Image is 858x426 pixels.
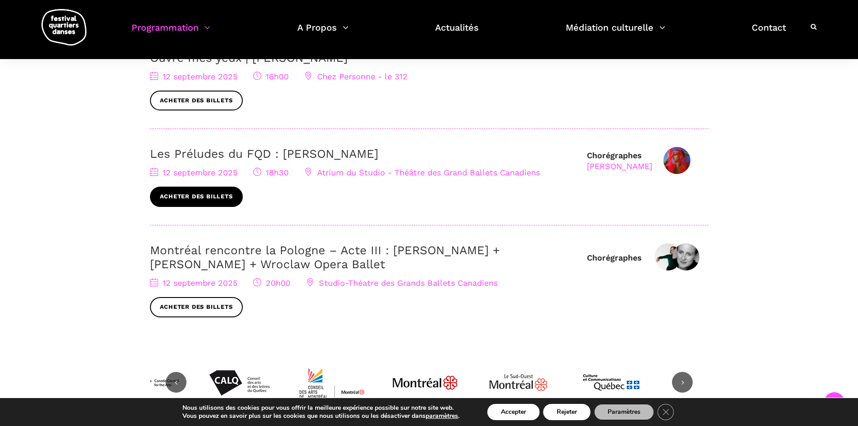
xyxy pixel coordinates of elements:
img: Calq_noir [205,349,273,417]
a: Acheter des billets [150,297,243,317]
button: Rejeter [543,404,590,420]
img: Hélène Simoneau [654,243,681,270]
button: paramètres [426,412,458,420]
a: Contact [752,20,786,46]
span: Studio-Théatre des Grands Ballets Canadiens [306,278,498,288]
button: Paramètres [594,404,654,420]
a: Actualités [435,20,479,46]
a: Acheter des billets [150,91,243,111]
p: Vous pouvez en savoir plus sur les cookies que nous utilisons ou les désactiver dans . [182,412,459,420]
a: A Propos [297,20,349,46]
span: 18h30 [253,168,289,177]
span: 16h00 [253,72,289,81]
p: Nous utilisons des cookies pour vous offrir la meilleure expérience possible sur notre site web. [182,404,459,412]
span: 20h00 [253,278,291,288]
div: Chorégraphes [587,252,642,263]
a: Programmation [132,20,210,46]
img: logo-fqd-med [41,9,86,46]
div: Chorégraphes [587,150,652,171]
a: Médiation culturelle [566,20,665,46]
img: Logo_Mtl_Le_Sud-Ouest.svg_ [485,349,552,417]
img: mccq-3-3 [577,349,645,417]
button: Accepter [487,404,540,420]
span: Atrium du Studio - Théâtre des Grand Ballets Canadiens [304,168,540,177]
img: Nicholas Bellefleur [663,147,690,174]
span: 12 septembre 2025 [150,278,237,288]
img: CMYK_Logo_CAMMontreal [298,349,366,417]
img: Jane Mappin [672,243,699,270]
a: Acheter des billets [150,187,243,207]
img: JPGnr_b [391,349,459,417]
button: Close GDPR Cookie Banner [658,404,674,420]
span: 12 septembre 2025 [150,72,237,81]
span: Chez Personne - le 312 [304,72,408,81]
span: 12 septembre 2025 [150,168,237,177]
a: Montréal rencontre la Pologne – Acte III : [PERSON_NAME] + [PERSON_NAME] + Wroclaw Opera Ballet [150,243,500,271]
div: [PERSON_NAME] [587,161,652,171]
a: Les Préludes du FQD : [PERSON_NAME] [150,147,378,160]
a: Ouvre mes yeux | [PERSON_NAME] [150,51,348,64]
